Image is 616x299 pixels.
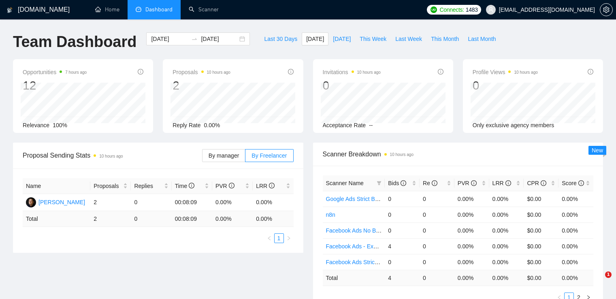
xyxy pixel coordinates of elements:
[489,254,524,270] td: 0.00%
[173,122,200,128] span: Reply Rate
[264,34,297,43] span: Last 30 Days
[600,6,613,13] a: setting
[377,181,382,186] span: filter
[229,183,234,188] span: info-circle
[390,152,414,157] time: 10 hours ago
[191,36,198,42] span: to
[151,34,188,43] input: Start date
[286,236,291,241] span: right
[269,183,275,188] span: info-circle
[90,194,131,211] td: 2
[23,122,49,128] span: Relevance
[253,194,293,211] td: 0.00%
[489,191,524,207] td: 0.00%
[423,180,437,186] span: Re
[260,32,302,45] button: Last 30 Days
[558,222,593,238] td: 0.00%
[454,238,489,254] td: 0.00%
[438,69,443,75] span: info-circle
[145,6,173,13] span: Dashboard
[458,180,477,186] span: PVR
[23,178,90,194] th: Name
[189,6,219,13] a: searchScanner
[375,177,383,189] span: filter
[385,222,420,238] td: 0
[426,32,463,45] button: This Month
[175,183,194,189] span: Time
[357,70,381,75] time: 10 hours ago
[524,238,558,254] td: $0.00
[558,270,593,286] td: 0.00 %
[323,78,381,93] div: 0
[420,270,454,286] td: 0
[326,227,390,234] a: Facebook Ads No Budget
[326,196,389,202] a: Google Ads Strict Budget
[138,69,143,75] span: info-circle
[323,67,381,77] span: Invitations
[420,207,454,222] td: 0
[267,236,272,241] span: left
[489,207,524,222] td: 0.00%
[302,32,328,45] button: [DATE]
[23,150,202,160] span: Proposal Sending Stats
[420,191,454,207] td: 0
[212,194,253,211] td: 0.00%
[488,7,494,13] span: user
[172,211,212,227] td: 00:08:09
[385,270,420,286] td: 4
[431,6,437,13] img: upwork-logo.png
[514,70,537,75] time: 10 hours ago
[131,211,171,227] td: 0
[473,67,538,77] span: Profile Views
[454,222,489,238] td: 0.00%
[454,254,489,270] td: 0.00%
[288,69,294,75] span: info-circle
[558,254,593,270] td: 0.00%
[90,211,131,227] td: 2
[401,180,406,186] span: info-circle
[323,122,366,128] span: Acceptance Rate
[385,191,420,207] td: 0
[326,211,335,218] a: n8n
[131,178,171,194] th: Replies
[256,183,275,189] span: LRR
[524,254,558,270] td: $0.00
[328,32,355,45] button: [DATE]
[391,32,426,45] button: Last Week
[388,180,406,186] span: Bids
[492,180,511,186] span: LRR
[432,180,437,186] span: info-circle
[431,34,459,43] span: This Month
[253,211,293,227] td: 0.00 %
[134,182,162,190] span: Replies
[558,191,593,207] td: 0.00%
[600,6,612,13] span: setting
[558,207,593,222] td: 0.00%
[275,234,283,243] a: 1
[600,3,613,16] button: setting
[369,122,373,128] span: --
[172,194,212,211] td: 00:08:09
[201,34,238,43] input: End date
[173,67,230,77] span: Proposals
[360,34,386,43] span: This Week
[562,180,584,186] span: Score
[489,270,524,286] td: 0.00 %
[189,183,194,188] span: info-circle
[209,152,239,159] span: By manager
[524,191,558,207] td: $0.00
[524,222,558,238] td: $0.00
[53,122,67,128] span: 100%
[23,78,87,93] div: 12
[23,211,90,227] td: Total
[326,259,396,265] a: Facebook Ads Strict Budget
[65,70,87,75] time: 7 hours ago
[173,78,230,93] div: 2
[7,4,13,17] img: logo
[385,238,420,254] td: 4
[489,238,524,254] td: 0.00%
[489,222,524,238] td: 0.00%
[207,70,230,75] time: 10 hours ago
[468,34,496,43] span: Last Month
[131,194,171,211] td: 0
